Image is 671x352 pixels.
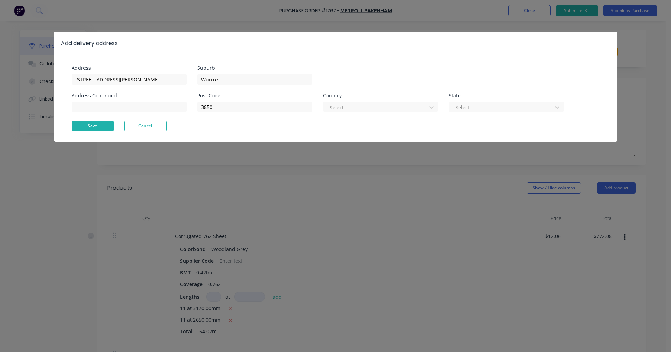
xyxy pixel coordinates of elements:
div: Address [72,66,187,71]
div: Add delivery address [61,39,118,48]
button: Save [72,121,114,131]
div: Post Code [197,93,312,98]
div: Suburb [197,66,312,71]
div: Country [323,93,438,98]
button: Cancel [124,121,167,131]
div: State [449,93,564,98]
div: Address Continued [72,93,187,98]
